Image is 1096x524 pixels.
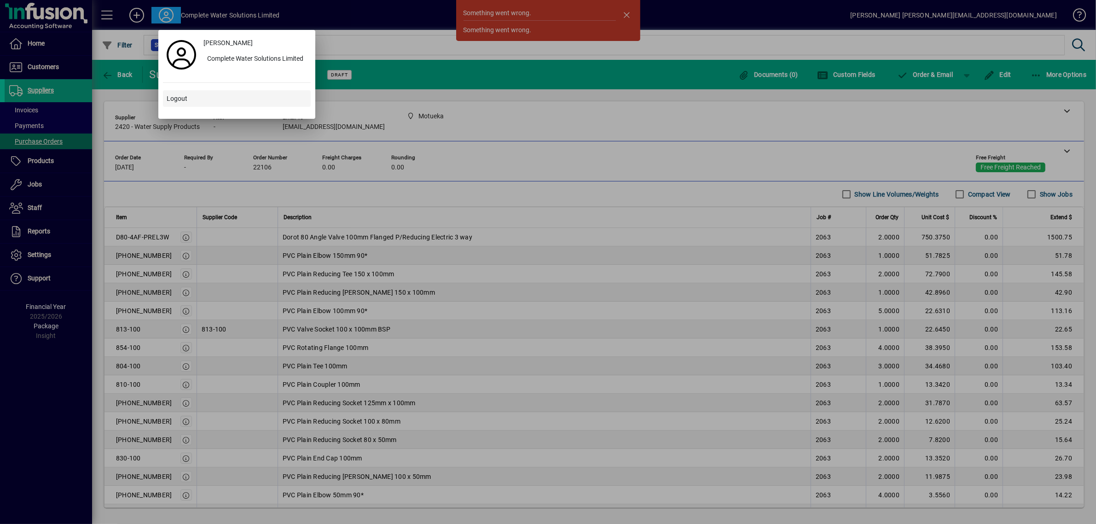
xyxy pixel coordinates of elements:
[163,90,311,107] button: Logout
[203,38,253,48] span: [PERSON_NAME]
[200,51,311,68] button: Complete Water Solutions Limited
[163,47,200,63] a: Profile
[167,94,187,104] span: Logout
[200,35,311,51] a: [PERSON_NAME]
